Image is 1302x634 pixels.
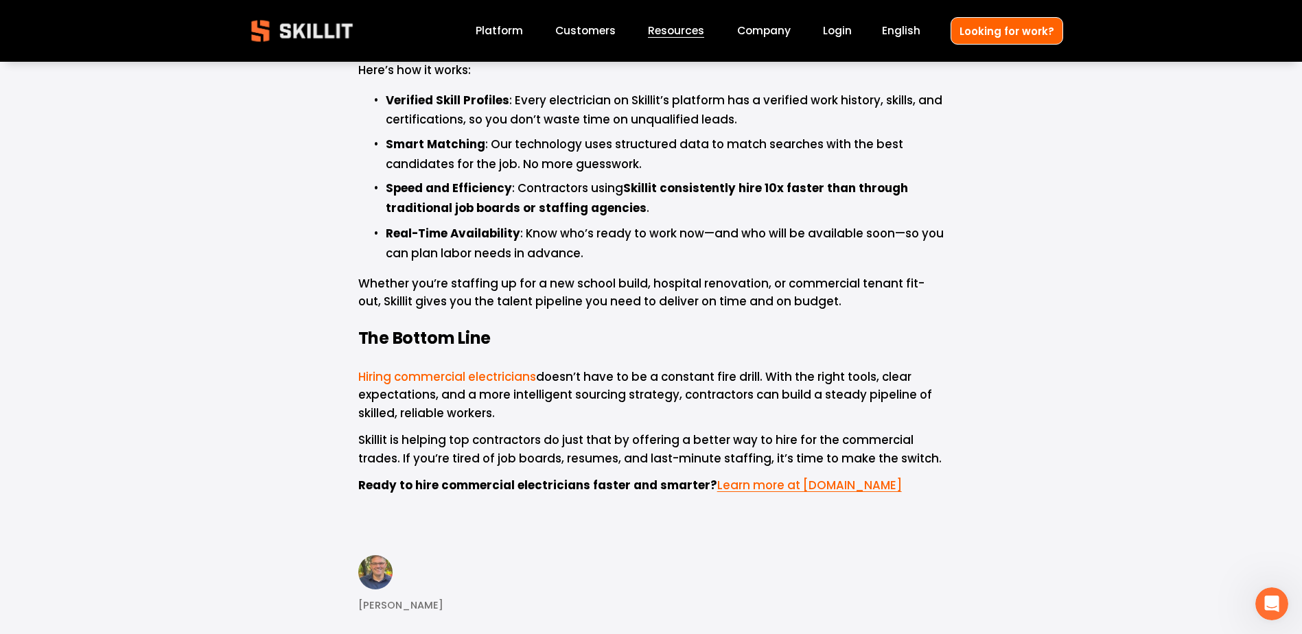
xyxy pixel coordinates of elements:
p: doesn’t have to be a constant fire drill. With the right tools, clear expectations, and a more in... [358,368,944,423]
a: Company [737,22,791,40]
a: Customers [555,22,616,40]
a: [PERSON_NAME] [358,547,443,613]
p: : Contractors using . [386,179,944,219]
a: Login [823,22,852,40]
strong: Smart Matching [386,135,485,155]
strong: Skillit consistently hire 10x faster than through traditional job boards or staffing agencies [386,179,911,219]
strong: Verified Skill Profiles [386,91,509,111]
span: [PERSON_NAME] [358,598,443,613]
strong: Speed and Efficiency [386,179,512,199]
p: Here’s how it works: [358,61,944,80]
p: : Know who’s ready to work now—and who will be available soon—so you can plan labor needs in adva... [386,224,944,263]
a: Learn more at [DOMAIN_NAME] [717,477,902,493]
p: Whether you’re staffing up for a new school build, hospital renovation, or commercial tenant fit-... [358,274,944,312]
a: Hiring commercial electricians [358,368,536,385]
a: Platform [476,22,523,40]
p: : Our technology uses structured data to match searches with the best candidates for the job. No ... [386,135,944,174]
a: folder dropdown [648,22,704,40]
strong: Ready to hire commercial electricians faster and smarter? [358,476,717,496]
strong: Real-Time Availability [386,224,520,244]
span: Resources [648,23,704,38]
span: English [882,23,920,38]
iframe: Intercom live chat [1255,587,1288,620]
a: Looking for work? [951,17,1063,44]
p: Skillit is helping top contractors do just that by offering a better way to hire for the commerci... [358,431,944,468]
div: language picker [882,22,920,40]
strong: The Bottom Line [358,325,491,354]
p: : Every electrician on Skillit’s platform has a verified work history, skills, and certifications... [386,91,944,130]
img: Skillit [240,10,364,51]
